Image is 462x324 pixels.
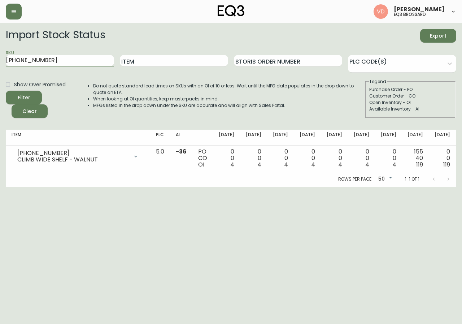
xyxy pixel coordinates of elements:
th: [DATE] [213,130,240,146]
th: [DATE] [294,130,321,146]
div: 0 0 [300,148,315,168]
div: PO CO [198,148,207,168]
div: Available Inventory - AI [369,106,452,112]
span: -36 [176,147,187,156]
div: 50 [375,173,393,185]
div: 0 0 [435,148,450,168]
th: [DATE] [402,130,429,146]
span: 4 [257,160,261,169]
th: [DATE] [348,130,375,146]
th: [DATE] [240,130,267,146]
th: [DATE] [375,130,402,146]
th: [DATE] [267,130,294,146]
div: [PHONE_NUMBER]CLIMB WIDE SHELF - WALNUT [12,148,144,164]
div: 0 0 [273,148,288,168]
th: [DATE] [429,130,456,146]
p: Rows per page: [338,176,372,182]
span: [PERSON_NAME] [394,7,445,12]
div: CLIMB WIDE SHELF - WALNUT [17,156,128,163]
div: 0 0 [246,148,261,168]
span: Show Over Promised [14,81,66,88]
button: Filter [6,91,42,104]
span: 4 [230,160,234,169]
th: [DATE] [321,130,348,146]
div: Purchase Order - PO [369,86,452,93]
button: Clear [12,104,48,118]
span: Export [426,31,450,40]
span: 119 [443,160,450,169]
div: 0 0 [354,148,369,168]
img: 34cbe8de67806989076631741e6a7c6b [374,4,388,19]
span: 4 [311,160,315,169]
span: OI [198,160,204,169]
li: When looking at OI quantities, keep masterpacks in mind. [93,96,365,102]
th: PLC [150,130,170,146]
div: Filter [18,93,30,102]
span: 4 [392,160,396,169]
h5: eq3 brossard [394,12,426,17]
div: 0 0 [381,148,396,168]
button: Export [420,29,456,43]
span: 4 [338,160,342,169]
p: 1-1 of 1 [405,176,419,182]
div: Customer Order - CO [369,93,452,99]
span: Clear [17,107,42,116]
td: 5.0 [150,146,170,171]
span: 4 [284,160,288,169]
li: MFGs listed in the drop down under the SKU are accurate and will align with Sales Portal. [93,102,365,109]
legend: Legend [369,78,387,85]
div: 155 40 [407,148,423,168]
span: 119 [416,160,423,169]
img: logo [218,5,244,17]
div: Open Inventory - OI [369,99,452,106]
th: Item [6,130,150,146]
h2: Import Stock Status [6,29,105,43]
div: 0 0 [327,148,342,168]
li: Do not quote standard lead times on SKUs with an OI of 10 or less. Wait until the MFG date popula... [93,83,365,96]
span: 4 [365,160,369,169]
th: AI [170,130,192,146]
div: 0 0 [219,148,234,168]
div: [PHONE_NUMBER] [17,150,128,156]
